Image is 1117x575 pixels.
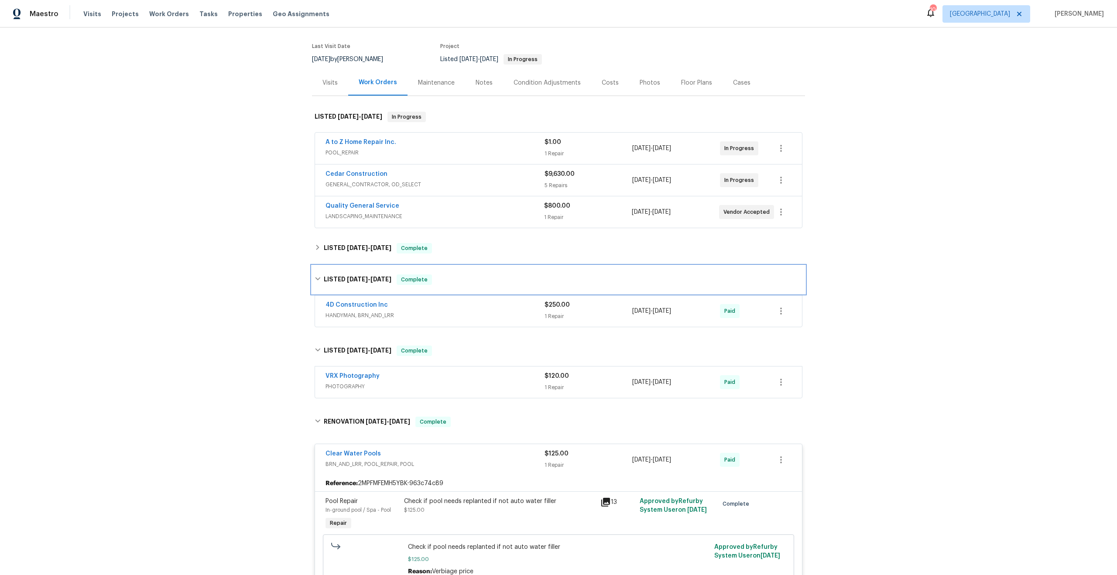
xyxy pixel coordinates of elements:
span: [DATE] [347,276,368,282]
span: Maestro [30,10,58,18]
div: LISTED [DATE]-[DATE]In Progress [312,103,805,131]
span: Work Orders [149,10,189,18]
span: Approved by Refurby System User on [714,544,780,559]
h6: LISTED [315,112,382,122]
div: Condition Adjustments [514,79,581,87]
div: 1 Repair [545,461,632,469]
span: Tasks [199,11,218,17]
div: 1 Repair [545,383,632,392]
div: 10 [930,5,936,14]
span: $125.00 [408,555,709,564]
a: 4D Construction Inc [326,302,388,308]
span: - [632,378,671,387]
h6: LISTED [324,274,391,285]
span: - [632,176,671,185]
h6: RENOVATION [324,417,410,427]
div: 1 Repair [544,213,631,222]
span: [DATE] [632,457,651,463]
span: In Progress [724,176,757,185]
span: - [347,276,391,282]
span: [DATE] [366,418,387,424]
span: PHOTOGRAPHY [326,382,545,391]
span: [DATE] [653,457,671,463]
a: Clear Water Pools [326,451,381,457]
span: Vendor Accepted [723,208,773,216]
span: Repair [326,519,350,527]
span: $800.00 [544,203,570,209]
span: Properties [228,10,262,18]
a: Cedar Construction [326,171,387,177]
span: [DATE] [480,56,498,62]
span: Reason: [408,568,432,575]
span: [DATE] [653,177,671,183]
div: LISTED [DATE]-[DATE]Complete [312,238,805,259]
span: Geo Assignments [273,10,329,18]
span: $120.00 [545,373,569,379]
div: 13 [600,497,634,507]
span: Projects [112,10,139,18]
span: BRN_AND_LRR, POOL_REPAIR, POOL [326,460,545,469]
span: [DATE] [761,553,780,559]
span: $125.00 [404,507,425,513]
span: Visits [83,10,101,18]
div: RENOVATION [DATE]-[DATE]Complete [312,408,805,436]
span: GENERAL_CONTRACTOR, OD_SELECT [326,180,545,189]
span: In-ground pool / Spa - Pool [326,507,391,513]
div: Maintenance [418,79,455,87]
span: Verbiage price [432,568,473,575]
span: [DATE] [632,209,650,215]
span: LANDSCAPING_MAINTENANCE [326,212,544,221]
span: [DATE] [347,347,368,353]
span: Last Visit Date [312,44,350,49]
span: Approved by Refurby System User on [640,498,707,513]
span: HANDYMAN, BRN_AND_LRR [326,311,545,320]
span: Pool Repair [326,498,358,504]
span: [DATE] [338,113,359,120]
span: Complete [723,500,753,508]
div: Notes [476,79,493,87]
span: [DATE] [653,145,671,151]
span: Complete [397,244,431,253]
span: $125.00 [545,451,569,457]
div: 5 Repairs [545,181,632,190]
span: - [632,307,671,315]
span: In Progress [504,57,541,62]
span: [DATE] [312,56,330,62]
span: [DATE] [653,308,671,314]
span: [DATE] [632,177,651,183]
span: In Progress [724,144,757,153]
span: Complete [397,275,431,284]
span: - [347,245,391,251]
span: Paid [724,378,739,387]
h6: LISTED [324,243,391,253]
div: Floor Plans [681,79,712,87]
span: [DATE] [361,113,382,120]
span: $9,630.00 [545,171,575,177]
span: Check if pool needs replanted if not auto water filler [408,543,709,551]
span: Paid [724,455,739,464]
div: LISTED [DATE]-[DATE]Complete [312,337,805,365]
span: [DATE] [652,209,671,215]
span: [DATE] [653,379,671,385]
span: [DATE] [389,418,410,424]
span: Complete [397,346,431,355]
span: [DATE] [347,245,368,251]
span: Project [440,44,459,49]
span: - [347,347,391,353]
div: 1 Repair [545,149,632,158]
div: Photos [640,79,660,87]
a: Quality General Service [326,203,399,209]
div: Check if pool needs replanted if not auto water filler [404,497,595,506]
span: [PERSON_NAME] [1051,10,1104,18]
span: Paid [724,307,739,315]
b: Reference: [326,479,358,488]
span: $250.00 [545,302,570,308]
span: [DATE] [370,245,391,251]
span: - [632,144,671,153]
span: [DATE] [632,145,651,151]
div: 2MPFMFEMH5YBK-963c74c89 [315,476,802,491]
span: [DATE] [370,276,391,282]
span: Complete [416,418,450,426]
span: - [632,208,671,216]
span: - [366,418,410,424]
